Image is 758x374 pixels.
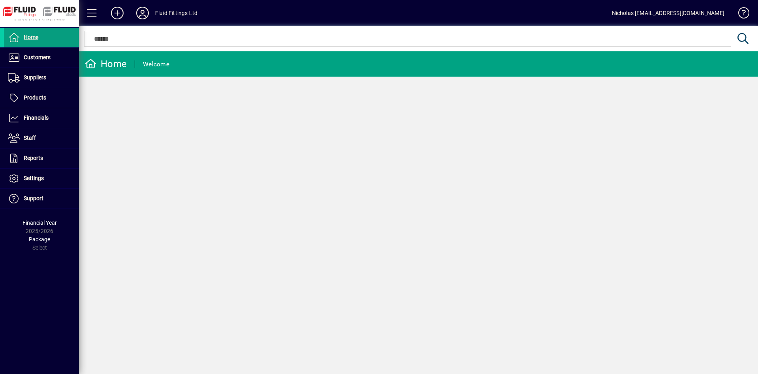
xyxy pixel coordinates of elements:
div: Fluid Fittings Ltd [155,7,197,19]
span: Suppliers [24,74,46,81]
div: Nicholas [EMAIL_ADDRESS][DOMAIN_NAME] [612,7,724,19]
span: Reports [24,155,43,161]
a: Financials [4,108,79,128]
span: Staff [24,135,36,141]
span: Financials [24,115,49,121]
span: Package [29,236,50,242]
span: Products [24,94,46,101]
div: Home [85,58,127,70]
a: Reports [4,148,79,168]
a: Staff [4,128,79,148]
span: Home [24,34,38,40]
a: Products [4,88,79,108]
a: Customers [4,48,79,68]
span: Customers [24,54,51,60]
button: Add [105,6,130,20]
span: Support [24,195,43,201]
div: Welcome [143,58,169,71]
button: Profile [130,6,155,20]
span: Financial Year [23,220,57,226]
a: Knowledge Base [732,2,748,27]
span: Settings [24,175,44,181]
a: Support [4,189,79,209]
a: Settings [4,169,79,188]
a: Suppliers [4,68,79,88]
